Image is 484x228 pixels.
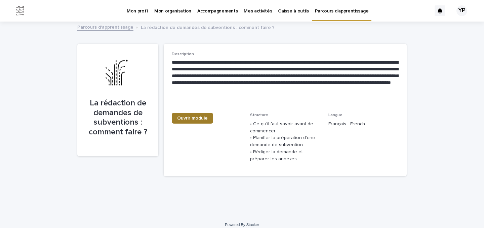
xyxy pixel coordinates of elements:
[250,121,320,163] p: • Ce qu’il faut savoir avant de commencer • Planifier la préparation d’une demande de subvention ...
[141,23,275,31] p: La rédaction de demandes de subventions : comment faire ?
[85,98,150,137] p: La rédaction de demandes de subventions : comment faire ?
[77,23,133,31] a: Parcours d'apprentissage
[250,113,268,117] span: Structure
[225,223,259,227] a: Powered By Stacker
[328,113,342,117] span: Langue
[456,5,467,16] div: YP
[177,116,208,121] span: Ouvrir module
[13,4,27,18] img: Jx8JiDZqSLW7pnA6nIo1
[172,113,213,124] a: Ouvrir module
[328,121,399,128] p: Français - French
[172,52,194,56] span: Description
